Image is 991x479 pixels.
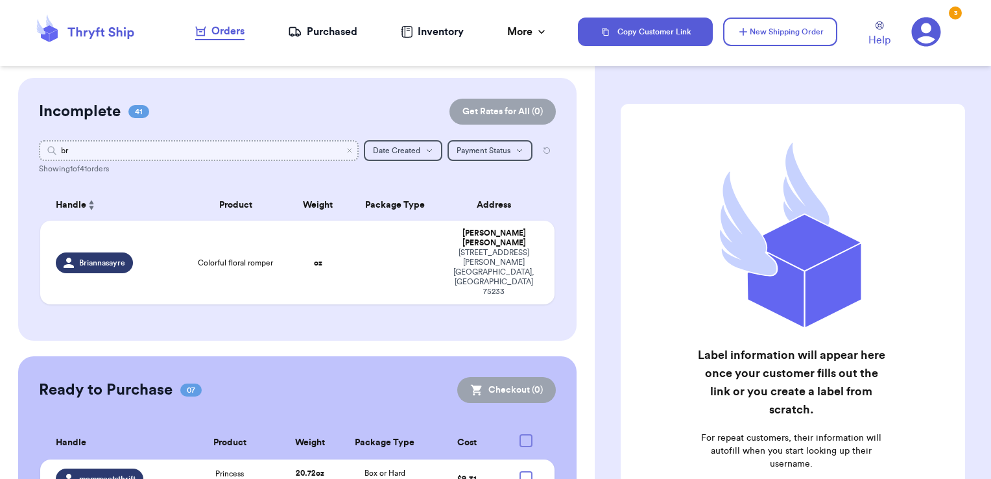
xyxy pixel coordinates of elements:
[578,18,713,46] button: Copy Customer Link
[287,190,349,221] th: Weight
[198,258,273,268] span: Colorful floral romper
[195,23,245,39] div: Orders
[79,258,125,268] span: Briannasayre
[695,432,888,471] p: For repeat customers, their information will autofill when you start looking up their username.
[39,164,556,174] div: Showing 1 of 41 orders
[449,99,556,125] button: Get Rates for All (0)
[56,436,86,450] span: Handle
[442,190,555,221] th: Address
[39,140,359,161] input: Search
[349,190,442,221] th: Package Type
[723,18,837,46] button: New Shipping Order
[86,197,97,213] button: Sort ascending
[56,199,86,212] span: Handle
[868,21,890,48] a: Help
[401,24,464,40] a: Inventory
[949,6,962,19] div: 3
[430,426,505,460] th: Cost
[448,140,532,161] button: Payment Status
[340,426,430,460] th: Package Type
[507,24,548,40] div: More
[39,380,173,400] h2: Ready to Purchase
[180,384,202,397] span: 07
[128,105,149,118] span: 41
[314,259,322,267] strong: oz
[457,147,510,154] span: Payment Status
[346,147,353,154] button: Clear search
[868,32,890,48] span: Help
[280,426,339,460] th: Weight
[695,346,888,419] h2: Label information will appear here once your customer fills out the link or you create a label fr...
[184,190,287,221] th: Product
[39,101,121,122] h2: Incomplete
[911,17,941,47] a: 3
[364,140,442,161] button: Date Created
[180,426,280,460] th: Product
[296,469,324,477] strong: 20.72 oz
[195,23,245,40] a: Orders
[449,228,540,248] div: [PERSON_NAME] [PERSON_NAME]
[457,377,556,403] button: Checkout (0)
[538,140,556,161] button: Reset all filters
[288,24,357,40] a: Purchased
[449,248,540,297] div: [STREET_ADDRESS][PERSON_NAME] [GEOGRAPHIC_DATA] , [GEOGRAPHIC_DATA] 75233
[373,147,420,154] span: Date Created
